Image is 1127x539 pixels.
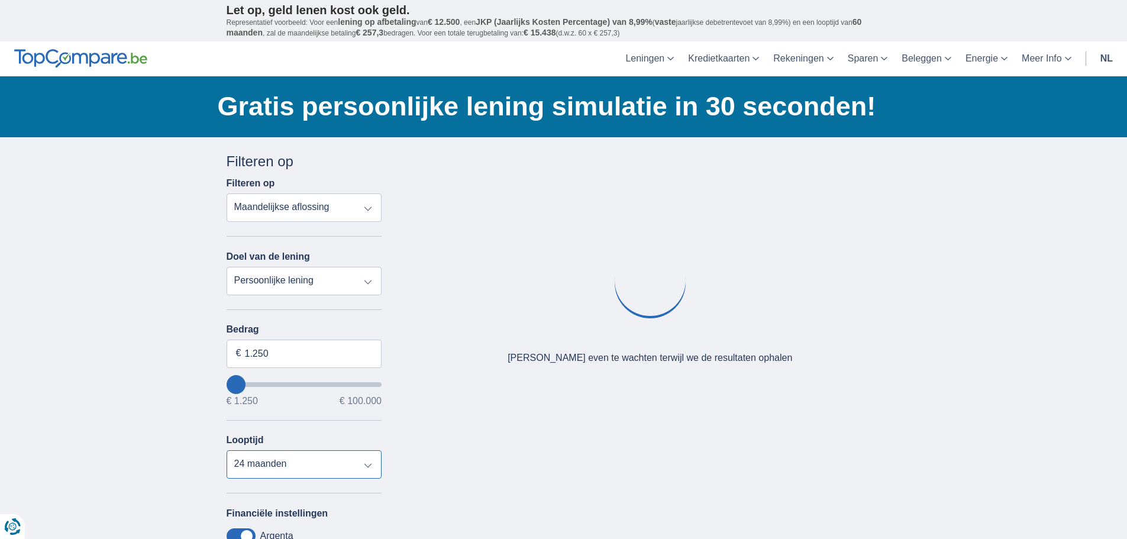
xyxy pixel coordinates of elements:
[236,347,241,360] span: €
[218,88,901,125] h1: Gratis persoonlijke lening simulatie in 30 seconden!
[841,41,895,76] a: Sparen
[958,41,1015,76] a: Energie
[227,251,310,262] label: Doel van de lening
[681,41,766,76] a: Kredietkaarten
[1093,41,1120,76] a: nl
[227,17,901,38] p: Representatief voorbeeld: Voor een van , een ( jaarlijkse debetrentevoet van 8,99%) en een loopti...
[508,351,792,365] div: [PERSON_NAME] even te wachten terwijl we de resultaten ophalen
[227,382,382,387] input: wantToBorrow
[227,435,264,446] label: Looptijd
[1015,41,1078,76] a: Meer Info
[227,151,382,172] div: Filteren op
[618,41,681,76] a: Leningen
[227,3,901,17] p: Let op, geld lenen kost ook geld.
[227,17,862,37] span: 60 maanden
[227,324,382,335] label: Bedrag
[227,178,275,189] label: Filteren op
[340,396,382,406] span: € 100.000
[338,17,416,27] span: lening op afbetaling
[14,49,147,68] img: TopCompare
[428,17,460,27] span: € 12.500
[655,17,676,27] span: vaste
[356,28,383,37] span: € 257,3
[524,28,556,37] span: € 15.438
[895,41,958,76] a: Beleggen
[766,41,840,76] a: Rekeningen
[227,508,328,519] label: Financiële instellingen
[476,17,653,27] span: JKP (Jaarlijks Kosten Percentage) van 8,99%
[227,396,258,406] span: € 1.250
